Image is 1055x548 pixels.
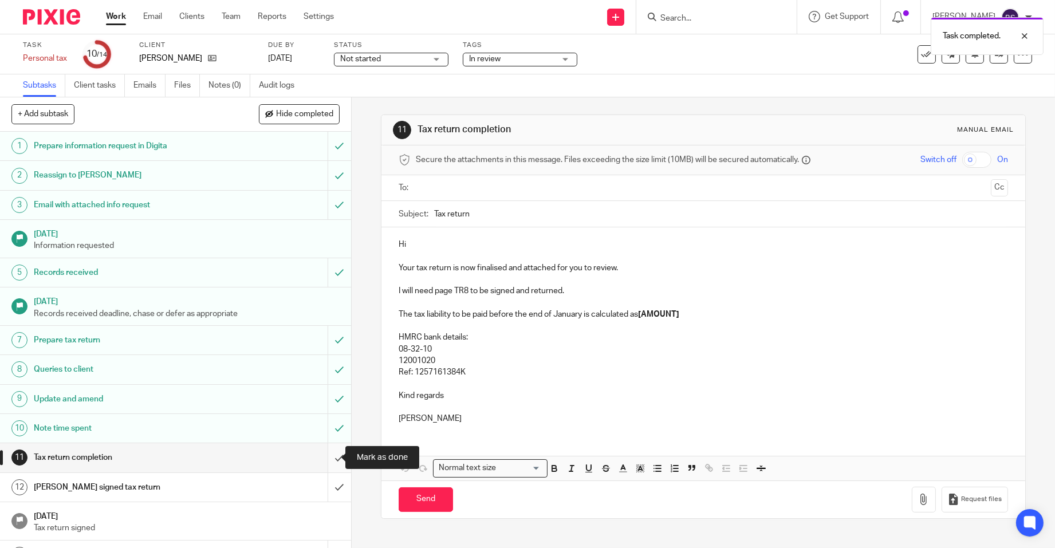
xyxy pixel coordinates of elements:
div: 10 [86,48,107,61]
button: Request files [942,487,1008,512]
div: Personal tax [23,53,69,64]
a: Emails [133,74,166,97]
h1: Prepare information request in Digita [34,137,222,155]
p: Kind regards [399,390,1008,401]
a: Team [222,11,241,22]
span: Normal text size [436,462,498,474]
a: Files [174,74,200,97]
div: 5 [11,265,27,281]
label: Task [23,41,69,50]
p: [PERSON_NAME] [139,53,202,64]
h1: Prepare tax return [34,332,222,349]
div: 8 [11,361,27,377]
p: [PERSON_NAME] [399,413,1008,424]
div: 2 [11,168,27,184]
button: Cc [991,179,1008,196]
a: Clients [179,11,204,22]
label: Tags [463,41,577,50]
input: Send [399,487,453,512]
span: Secure the attachments in this message. Files exceeding the size limit (10MB) will be secured aut... [416,154,799,165]
h1: [DATE] [34,226,340,240]
a: Subtasks [23,74,65,97]
a: Client tasks [74,74,125,97]
a: Email [143,11,162,22]
a: Settings [304,11,334,22]
div: 9 [11,391,27,407]
input: Search for option [499,462,541,474]
img: svg%3E [1001,8,1019,26]
label: Status [334,41,448,50]
label: Client [139,41,254,50]
span: [DATE] [268,54,292,62]
p: Your tax return is now finalised and attached for you to review. I will need page TR8 to be signe... [399,250,1008,378]
div: 1 [11,138,27,154]
span: Switch off [920,154,956,165]
h1: [DATE] [34,508,340,522]
a: Work [106,11,126,22]
h1: Records received [34,264,222,281]
span: Request files [961,495,1002,504]
a: Notes (0) [208,74,250,97]
div: Search for option [433,459,548,477]
p: Hi [399,239,1008,250]
label: Due by [268,41,320,50]
small: /14 [97,52,107,58]
h1: [DATE] [34,293,340,307]
div: 12 [11,479,27,495]
span: On [997,154,1008,165]
button: + Add subtask [11,104,74,124]
span: Not started [340,55,381,63]
h1: Email with attached info request [34,196,222,214]
div: 10 [11,420,27,436]
label: Subject: [399,208,428,220]
p: Information requested [34,240,340,251]
h1: Note time spent [34,420,222,437]
div: 3 [11,197,27,213]
span: Hide completed [276,110,333,119]
span: In review [469,55,501,63]
h1: Tax return completion [418,124,728,136]
strong: [AMOUNT] [638,310,679,318]
h1: Update and amend [34,391,222,408]
div: 11 [393,121,411,139]
a: Reports [258,11,286,22]
a: Audit logs [259,74,303,97]
label: To: [399,182,411,194]
div: Manual email [957,125,1014,135]
h1: Queries to client [34,361,222,378]
h1: [PERSON_NAME] signed tax return [34,479,222,496]
h1: Tax return completion [34,449,222,466]
h1: Reassign to [PERSON_NAME] [34,167,222,184]
p: Tax return signed [34,522,340,534]
div: 11 [11,450,27,466]
button: Hide completed [259,104,340,124]
div: 7 [11,332,27,348]
p: Task completed. [943,30,1001,42]
p: Records received deadline, chase or defer as appropriate [34,308,340,320]
img: Pixie [23,9,80,25]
